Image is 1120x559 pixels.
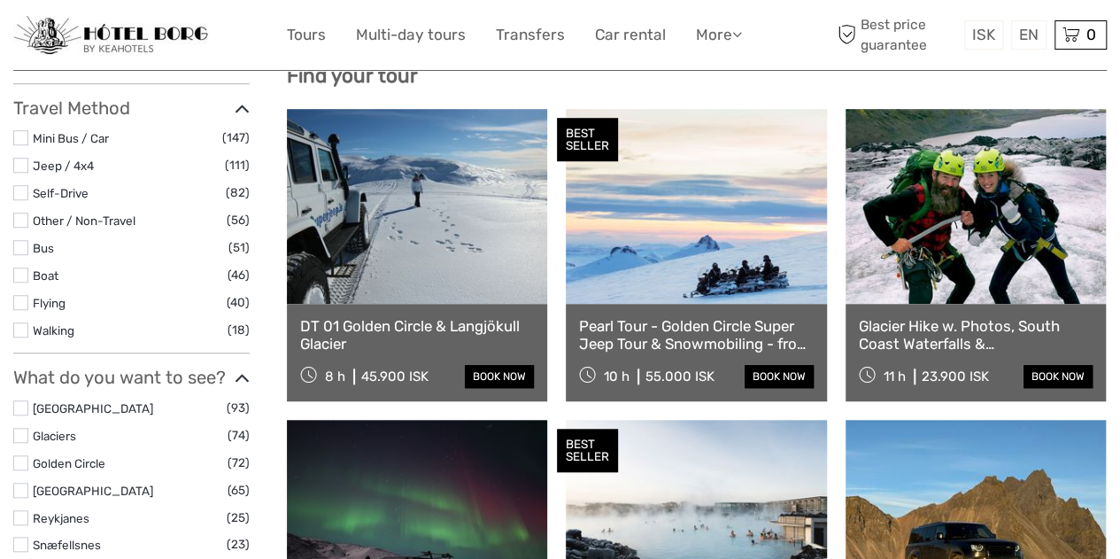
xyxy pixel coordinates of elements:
span: Best price guarantee [833,15,960,54]
a: DT 01 Golden Circle & Langjökull Glacier [300,317,534,353]
a: [GEOGRAPHIC_DATA] [33,401,153,415]
span: (82) [226,182,250,203]
a: Car rental [595,22,666,48]
span: (18) [228,320,250,340]
a: Boat [33,268,58,283]
span: (46) [228,265,250,285]
span: (72) [228,453,250,473]
a: Transfers [496,22,565,48]
span: (147) [222,128,250,148]
h3: What do you want to see? [13,367,250,388]
a: Glaciers [33,429,76,443]
span: (40) [227,292,250,313]
div: 55.000 ISK [645,369,714,384]
span: (23) [227,534,250,555]
span: 8 h [325,369,345,384]
div: BEST SELLER [557,118,618,162]
span: (51) [228,237,250,258]
a: book now [465,365,534,388]
a: Jeep / 4x4 [33,159,94,173]
span: (56) [227,210,250,230]
span: (25) [227,508,250,528]
a: Glacier Hike w. Photos, South Coast Waterfalls & [GEOGRAPHIC_DATA] [859,317,1093,353]
a: book now [1023,365,1093,388]
a: Tours [287,22,326,48]
a: Snæfellsnes [33,538,101,552]
img: 97-048fac7b-21eb-4351-ac26-83e096b89eb3_logo_small.jpg [13,16,208,55]
a: More [696,22,742,48]
span: (74) [228,425,250,446]
a: Other / Non-Travel [33,214,135,228]
span: (65) [228,480,250,501]
a: Flying [33,296,66,310]
div: BEST SELLER [557,429,618,473]
span: 11 h [884,369,906,384]
div: 45.900 ISK [361,369,429,384]
a: [GEOGRAPHIC_DATA] [33,484,153,498]
span: (111) [225,155,250,175]
div: 23.900 ISK [922,369,989,384]
a: Golden Circle [33,456,105,470]
a: Pearl Tour - Golden Circle Super Jeep Tour & Snowmobiling - from [GEOGRAPHIC_DATA] [579,317,813,353]
b: Find your tour [287,64,418,88]
a: Self-Drive [33,186,89,200]
a: Reykjanes [33,511,89,525]
span: ISK [972,26,995,43]
a: Bus [33,241,54,255]
a: Multi-day tours [356,22,466,48]
span: (93) [227,398,250,418]
div: EN [1011,20,1047,50]
a: Mini Bus / Car [33,131,109,145]
a: Walking [33,323,74,338]
span: 0 [1084,26,1099,43]
a: book now [745,365,814,388]
h3: Travel Method [13,97,250,119]
span: 10 h [604,369,630,384]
